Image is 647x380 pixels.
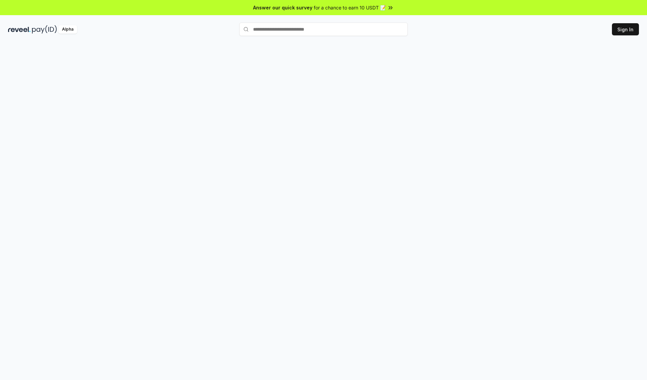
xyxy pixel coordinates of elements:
div: Alpha [58,25,77,34]
span: Answer our quick survey [253,4,312,11]
span: for a chance to earn 10 USDT 📝 [314,4,386,11]
img: pay_id [32,25,57,34]
button: Sign In [612,23,639,35]
img: reveel_dark [8,25,31,34]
